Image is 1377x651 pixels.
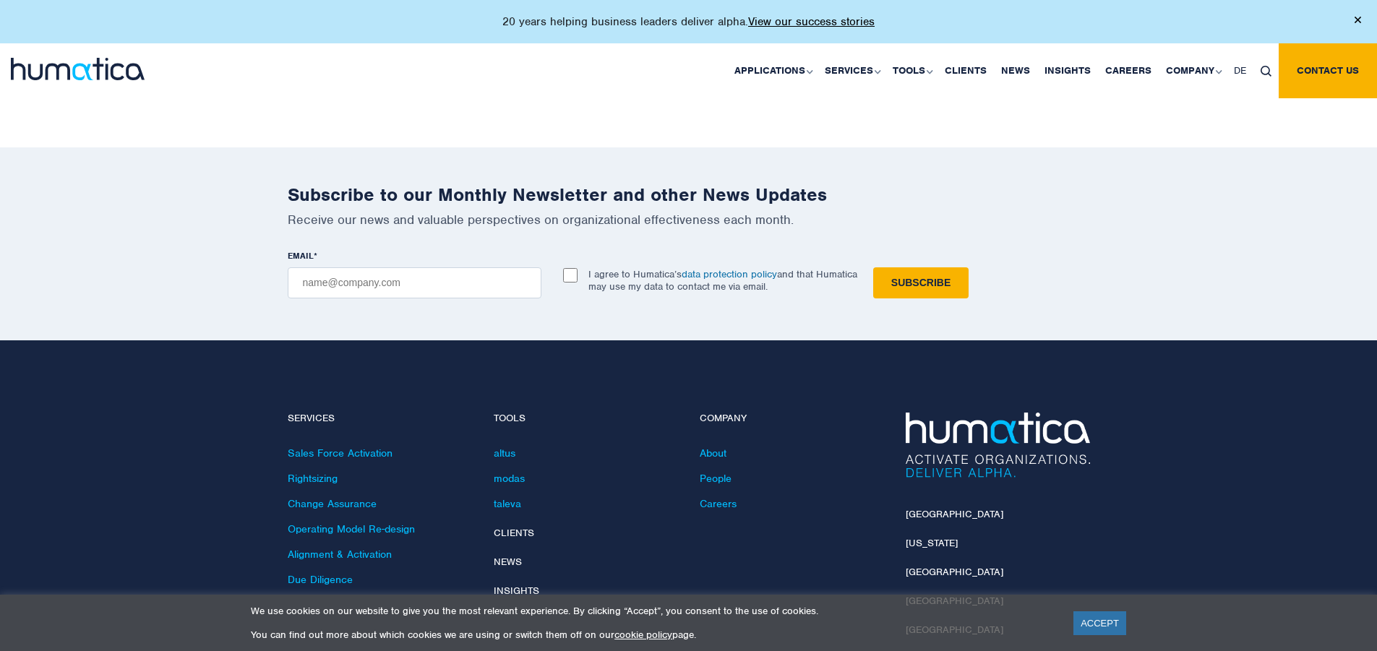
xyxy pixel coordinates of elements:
[748,14,875,29] a: View our success stories
[1279,43,1377,98] a: Contact us
[494,472,525,485] a: modas
[700,472,732,485] a: People
[1159,43,1227,98] a: Company
[288,267,541,298] input: name@company.com
[938,43,994,98] a: Clients
[494,556,522,568] a: News
[1234,64,1246,77] span: DE
[288,250,314,262] span: EMAIL
[906,413,1090,478] img: Humatica
[494,497,521,510] a: taleva
[251,605,1055,617] p: We use cookies on our website to give you the most relevant experience. By clicking “Accept”, you...
[494,527,534,539] a: Clients
[682,268,777,280] a: data protection policy
[288,522,415,535] a: Operating Model Re-design
[818,43,885,98] a: Services
[11,58,145,80] img: logo
[1037,43,1098,98] a: Insights
[288,573,353,586] a: Due Diligence
[700,447,726,460] a: About
[1098,43,1159,98] a: Careers
[251,629,1055,641] p: You can find out more about which cookies we are using or switch them off on our page.
[906,566,1003,578] a: [GEOGRAPHIC_DATA]
[502,14,875,29] p: 20 years helping business leaders deliver alpha.
[494,585,539,597] a: Insights
[288,212,1090,228] p: Receive our news and valuable perspectives on organizational effectiveness each month.
[906,537,958,549] a: [US_STATE]
[288,413,472,425] h4: Services
[994,43,1037,98] a: News
[288,472,338,485] a: Rightsizing
[614,629,672,641] a: cookie policy
[885,43,938,98] a: Tools
[494,447,515,460] a: altus
[563,268,578,283] input: I agree to Humatica’sdata protection policyand that Humatica may use my data to contact me via em...
[700,413,884,425] h4: Company
[906,508,1003,520] a: [GEOGRAPHIC_DATA]
[494,413,678,425] h4: Tools
[1261,66,1271,77] img: search_icon
[727,43,818,98] a: Applications
[1073,611,1126,635] a: ACCEPT
[700,497,737,510] a: Careers
[1227,43,1253,98] a: DE
[588,268,857,293] p: I agree to Humatica’s and that Humatica may use my data to contact me via email.
[288,447,392,460] a: Sales Force Activation
[288,548,392,561] a: Alignment & Activation
[873,267,969,298] input: Subscribe
[288,497,377,510] a: Change Assurance
[288,184,1090,206] h2: Subscribe to our Monthly Newsletter and other News Updates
